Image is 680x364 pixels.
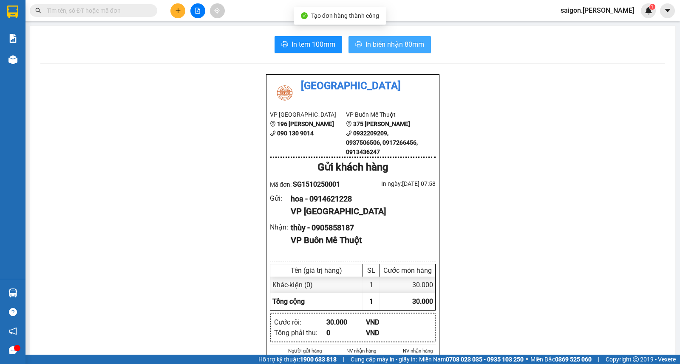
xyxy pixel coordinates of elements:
[170,3,185,18] button: plus
[366,328,405,338] div: VND
[7,6,18,18] img: logo-vxr
[270,160,436,176] div: Gửi khách hàng
[353,179,436,188] div: In ngày: [DATE] 07:58
[291,222,429,234] div: thùy - 0905858187
[446,356,524,363] strong: 0708 023 035 - 0935 103 250
[270,179,353,190] div: Mã đơn:
[326,328,366,338] div: 0
[175,8,181,14] span: plus
[270,222,291,232] div: Nhận :
[343,347,380,355] li: NV nhận hàng
[355,41,362,49] span: printer
[292,39,335,50] span: In tem 100mm
[343,355,344,364] span: |
[277,130,314,137] b: 090 130 9014
[195,8,201,14] span: file-add
[272,281,313,289] span: Khác - kiện (0)
[8,288,17,297] img: warehouse-icon
[380,277,435,293] div: 30.000
[366,317,405,328] div: VND
[35,8,41,14] span: search
[554,5,641,16] span: saigon.[PERSON_NAME]
[645,7,652,14] img: icon-new-feature
[9,346,17,354] span: message
[399,347,436,355] li: NV nhận hàng
[311,12,379,19] span: Tạo đơn hàng thành công
[9,327,17,335] span: notification
[301,12,308,19] span: check-circle
[369,297,373,305] span: 1
[382,266,433,274] div: Cước món hàng
[649,4,655,10] sup: 1
[291,205,429,218] div: VP [GEOGRAPHIC_DATA]
[346,121,352,127] span: environment
[651,4,654,10] span: 1
[291,234,429,247] div: VP Buôn Mê Thuột
[300,356,337,363] strong: 1900 633 818
[258,355,337,364] span: Hỗ trợ kỹ thuật:
[281,41,288,49] span: printer
[210,3,225,18] button: aim
[365,266,377,274] div: SL
[8,55,17,64] img: warehouse-icon
[346,130,418,155] b: 0932209209, 0937506506, 0917266456, 0913436247
[277,120,334,127] b: 196 [PERSON_NAME]
[272,297,305,305] span: Tổng cộng
[353,120,410,127] b: 375 [PERSON_NAME]
[412,297,433,305] span: 30.000
[47,6,147,15] input: Tìm tên, số ĐT hoặc mã đơn
[275,36,342,53] button: printerIn tem 100mm
[272,266,360,274] div: Tên (giá trị hàng)
[555,356,592,363] strong: 0369 525 060
[664,7,671,14] span: caret-down
[270,78,300,108] img: logo.jpg
[190,3,205,18] button: file-add
[346,110,422,119] li: VP Buôn Mê Thuột
[9,308,17,316] span: question-circle
[346,130,352,136] span: phone
[660,3,675,18] button: caret-down
[365,39,424,50] span: In biên nhận 80mm
[8,34,17,43] img: solution-icon
[291,193,429,205] div: hoa - 0914621228
[270,110,346,119] li: VP [GEOGRAPHIC_DATA]
[274,317,326,328] div: Cước rồi :
[274,328,326,338] div: Tổng phải thu :
[530,355,592,364] span: Miền Bắc
[270,78,436,94] li: [GEOGRAPHIC_DATA]
[293,180,340,188] span: SG1510250001
[419,355,524,364] span: Miền Nam
[270,193,291,204] div: Gửi :
[270,121,276,127] span: environment
[351,355,417,364] span: Cung cấp máy in - giấy in:
[348,36,431,53] button: printerIn biên nhận 80mm
[363,277,380,293] div: 1
[270,130,276,136] span: phone
[526,358,528,361] span: ⚪️
[214,8,220,14] span: aim
[633,356,639,362] span: copyright
[326,317,366,328] div: 30.000
[287,347,323,362] li: Người gửi hàng xác nhận
[598,355,599,364] span: |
